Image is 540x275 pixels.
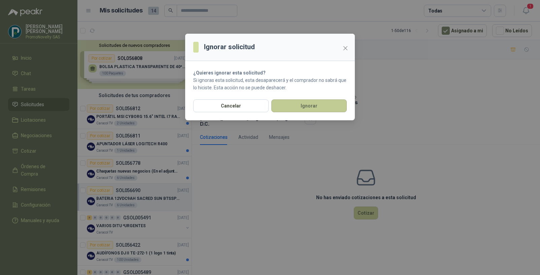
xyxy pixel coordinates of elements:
[193,99,269,112] button: Cancelar
[271,99,347,112] button: Ignorar
[193,77,347,91] p: Si ignoras esta solicitud, esta desaparecerá y el comprador no sabrá que lo hiciste. Esta acción ...
[343,45,348,51] span: close
[204,42,255,52] h3: Ignorar solicitud
[340,43,351,54] button: Close
[193,70,266,75] strong: ¿Quieres ignorar esta solicitud?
